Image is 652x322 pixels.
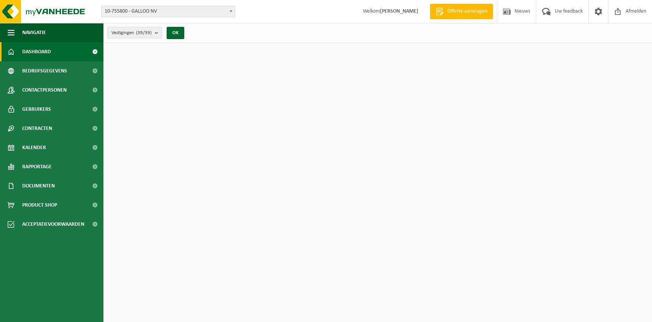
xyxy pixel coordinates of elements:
span: Product Shop [22,195,57,215]
span: Documenten [22,176,55,195]
span: Navigatie [22,23,46,42]
button: OK [167,27,184,39]
count: (39/39) [136,30,152,35]
a: Offerte aanvragen [430,4,493,19]
span: Gebruikers [22,100,51,119]
span: Kalender [22,138,46,157]
span: Rapportage [22,157,52,176]
span: Contracten [22,119,52,138]
strong: [PERSON_NAME] [380,8,418,14]
span: Acceptatievoorwaarden [22,215,84,234]
button: Vestigingen(39/39) [107,27,162,38]
span: Dashboard [22,42,51,61]
span: Contactpersonen [22,80,67,100]
span: Offerte aanvragen [446,8,489,15]
span: 10-755800 - GALLOO NV [102,6,235,17]
span: Bedrijfsgegevens [22,61,67,80]
span: Vestigingen [111,27,152,39]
